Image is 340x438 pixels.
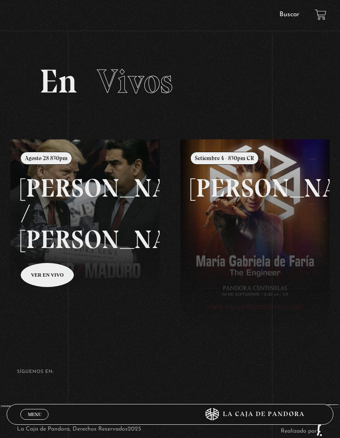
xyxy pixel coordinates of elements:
a: Buscar [279,11,299,18]
p: La Caja de Pandora, Derechos Reservados 2025 [17,424,141,436]
a: View your shopping cart [315,9,326,20]
h4: SÍguenos en: [17,370,323,374]
span: Menu [28,412,41,417]
a: Realizado por [281,428,323,434]
span: Vivos [97,61,173,101]
h2: En [39,65,301,98]
span: Cerrar [25,419,44,425]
